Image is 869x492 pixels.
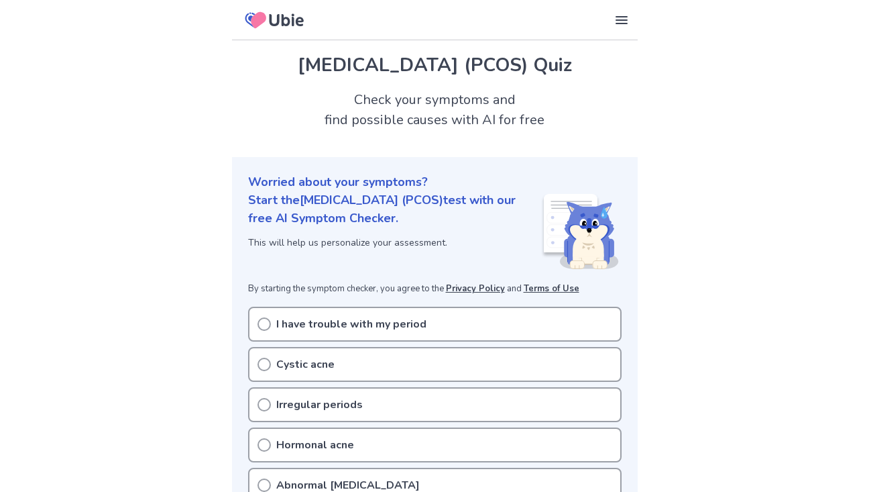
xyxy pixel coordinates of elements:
p: Irregular periods [276,397,363,413]
h1: [MEDICAL_DATA] (PCOS) Quiz [248,51,622,79]
p: This will help us personalize your assessment. [248,236,541,250]
p: Hormonal acne [276,437,354,453]
a: Privacy Policy [446,283,505,295]
p: Start the [MEDICAL_DATA] (PCOS) test with our free AI Symptom Checker. [248,191,541,228]
p: By starting the symptom checker, you agree to the and [248,283,622,296]
img: Shiba [541,194,619,269]
p: Cystic acne [276,356,335,373]
p: Worried about your symptoms? [248,173,622,191]
h2: Check your symptoms and find possible causes with AI for free [232,90,638,130]
p: I have trouble with my period [276,316,426,332]
a: Terms of Use [524,283,579,295]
